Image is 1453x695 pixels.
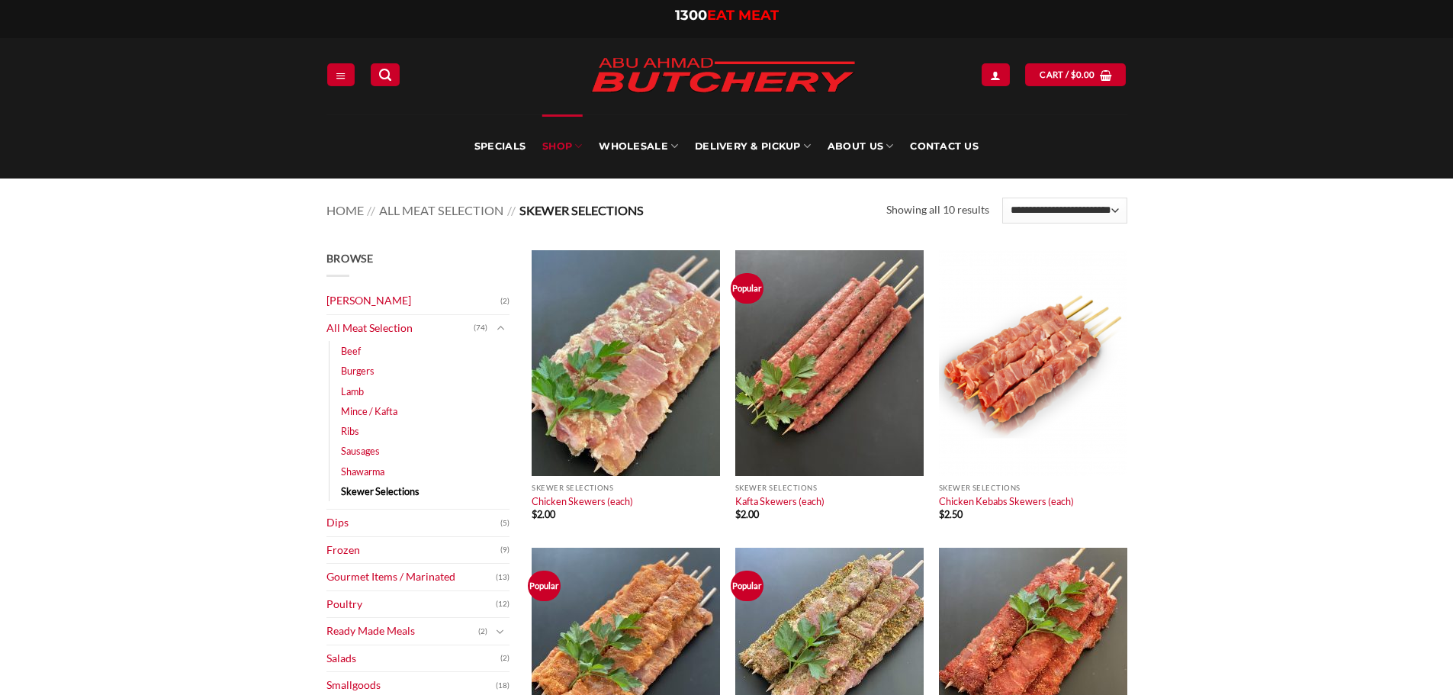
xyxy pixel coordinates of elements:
[675,7,707,24] span: 1300
[500,290,510,313] span: (2)
[939,508,963,520] bdi: 2.50
[532,508,537,520] span: $
[735,495,825,507] a: Kafta Skewers (each)
[1025,63,1126,85] a: View cart
[939,495,1074,507] a: Chicken Kebabs Skewers (each)
[326,252,374,265] span: Browse
[939,250,1127,476] img: Chicken Kebabs Skewers
[910,114,979,179] a: Contact Us
[326,510,500,536] a: Dips
[371,63,400,85] a: Search
[735,250,924,476] img: Kafta Skewers
[507,203,516,217] span: //
[379,203,503,217] a: All Meat Selection
[341,341,361,361] a: Beef
[532,495,633,507] a: Chicken Skewers (each)
[1071,68,1076,82] span: $
[542,114,582,179] a: SHOP
[707,7,779,24] span: EAT MEAT
[735,508,759,520] bdi: 2.00
[982,63,1009,85] a: Login
[675,7,779,24] a: 1300EAT MEAT
[491,623,510,640] button: Toggle
[500,647,510,670] span: (2)
[578,47,868,105] img: Abu Ahmad Butchery
[500,512,510,535] span: (5)
[326,564,496,590] a: Gourmet Items / Marinated
[1040,68,1095,82] span: Cart /
[939,508,944,520] span: $
[341,462,384,481] a: Shawarma
[478,620,487,643] span: (2)
[500,539,510,561] span: (9)
[532,250,720,476] img: Chicken Skewers
[326,288,500,314] a: [PERSON_NAME]
[341,361,375,381] a: Burgers
[474,317,487,339] span: (74)
[939,484,1127,492] p: Skewer Selections
[599,114,678,179] a: Wholesale
[532,484,720,492] p: Skewer Selections
[474,114,526,179] a: Specials
[695,114,811,179] a: Delivery & Pickup
[326,618,478,645] a: Ready Made Meals
[735,508,741,520] span: $
[496,566,510,589] span: (13)
[327,63,355,85] a: Menu
[496,593,510,616] span: (12)
[735,484,924,492] p: Skewer Selections
[326,645,500,672] a: Salads
[532,508,555,520] bdi: 2.00
[491,320,510,336] button: Toggle
[828,114,893,179] a: About Us
[886,201,989,219] p: Showing all 10 results
[1002,198,1127,224] select: Shop order
[341,441,380,461] a: Sausages
[326,591,496,618] a: Poultry
[1071,69,1095,79] bdi: 0.00
[341,401,397,421] a: Mince / Kafta
[326,315,474,342] a: All Meat Selection
[367,203,375,217] span: //
[326,537,500,564] a: Frozen
[519,203,644,217] span: Skewer Selections
[341,481,420,501] a: Skewer Selections
[341,421,359,441] a: Ribs
[341,381,364,401] a: Lamb
[326,203,364,217] a: Home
